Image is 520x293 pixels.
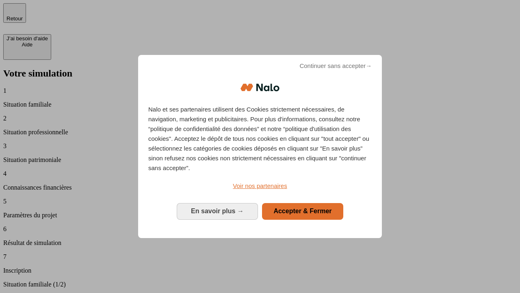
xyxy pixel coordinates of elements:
[138,55,382,238] div: Bienvenue chez Nalo Gestion du consentement
[148,105,372,173] p: Nalo et ses partenaires utilisent des Cookies strictement nécessaires, de navigation, marketing e...
[177,203,258,219] button: En savoir plus: Configurer vos consentements
[273,208,331,214] span: Accepter & Fermer
[148,181,372,191] a: Voir nos partenaires
[299,61,372,71] span: Continuer sans accepter→
[233,182,287,189] span: Voir nos partenaires
[240,75,279,100] img: Logo
[262,203,343,219] button: Accepter & Fermer: Accepter notre traitement des données et fermer
[191,208,244,214] span: En savoir plus →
